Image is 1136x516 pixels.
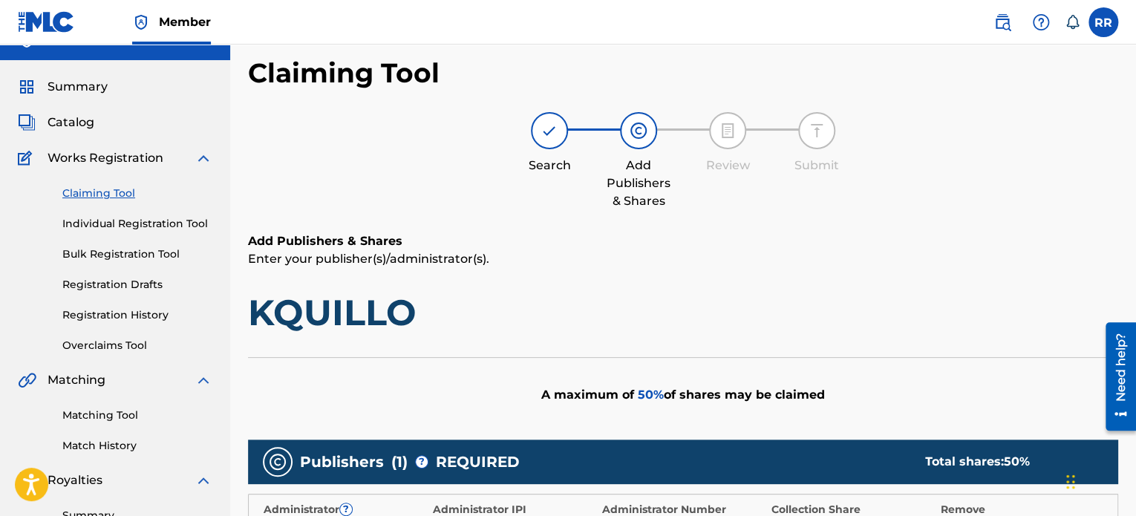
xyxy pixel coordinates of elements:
span: Matching [48,371,105,389]
span: Summary [48,78,108,96]
iframe: Resource Center [1094,317,1136,437]
span: Member [159,13,211,30]
a: Individual Registration Tool [62,216,212,232]
div: Search [512,157,587,174]
img: expand [195,371,212,389]
span: ? [340,503,352,515]
img: step indicator icon for Submit [808,122,826,140]
div: Notifications [1065,15,1080,30]
a: Matching Tool [62,408,212,423]
div: Review [691,157,765,174]
span: ( 1 ) [391,451,408,473]
a: Public Search [988,7,1017,37]
div: User Menu [1088,7,1118,37]
div: Add Publishers & Shares [601,157,676,210]
h6: Add Publishers & Shares [248,232,1118,250]
span: Publishers [300,451,384,473]
img: help [1032,13,1050,31]
a: SummarySummary [18,78,108,96]
span: 50 % [1004,454,1030,468]
a: Claiming Tool [62,186,212,201]
img: Top Rightsholder [132,13,150,31]
img: Summary [18,78,36,96]
img: step indicator icon for Search [541,122,558,140]
img: step indicator icon for Add Publishers & Shares [630,122,647,140]
div: Submit [780,157,854,174]
div: Help [1026,7,1056,37]
div: Widget de chat [1062,445,1136,516]
div: A maximum of of shares may be claimed [248,357,1118,432]
a: Overclaims Tool [62,338,212,353]
img: Works Registration [18,149,37,167]
img: MLC Logo [18,11,75,33]
span: Royalties [48,471,102,489]
a: Registration Drafts [62,277,212,293]
img: expand [195,471,212,489]
div: Total shares: [925,453,1088,471]
span: Works Registration [48,149,163,167]
img: step indicator icon for Review [719,122,737,140]
span: Catalog [48,114,94,131]
h2: Claiming Tool [248,56,440,90]
iframe: Chat Widget [1062,445,1136,516]
img: Catalog [18,114,36,131]
img: Royalties [18,471,36,489]
span: ? [416,456,428,468]
h1: KQUILLO [248,290,1118,335]
img: search [993,13,1011,31]
p: Enter your publisher(s)/administrator(s). [248,250,1118,268]
span: REQUIRED [436,451,520,473]
a: CatalogCatalog [18,114,94,131]
span: 50 % [638,388,664,402]
a: Match History [62,438,212,454]
img: expand [195,149,212,167]
img: publishers [269,453,287,471]
div: Arrastrar [1066,460,1075,504]
img: Matching [18,371,36,389]
a: Registration History [62,307,212,323]
a: Bulk Registration Tool [62,246,212,262]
